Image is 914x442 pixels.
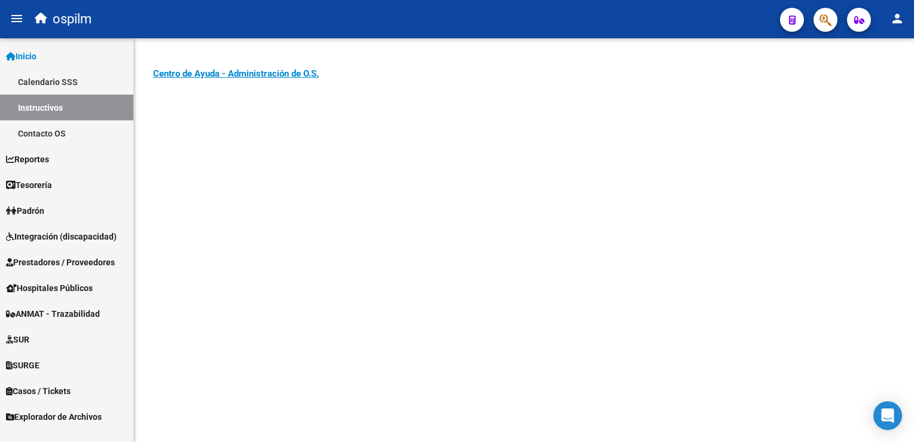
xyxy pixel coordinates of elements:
span: Prestadores / Proveedores [6,256,115,269]
span: ANMAT - Trazabilidad [6,307,100,320]
span: Tesorería [6,178,52,192]
span: Integración (discapacidad) [6,230,117,243]
span: Explorador de Archivos [6,410,102,423]
span: Hospitales Públicos [6,281,93,295]
span: Reportes [6,153,49,166]
div: Open Intercom Messenger [873,401,902,430]
span: Casos / Tickets [6,385,71,398]
span: SUR [6,333,29,346]
span: Padrón [6,204,44,217]
mat-icon: menu [10,11,24,26]
span: ospilm [53,6,92,32]
a: Centro de Ayuda - Administración de O.S. [153,68,319,79]
span: SURGE [6,359,39,372]
mat-icon: person [890,11,904,26]
span: Inicio [6,50,36,63]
